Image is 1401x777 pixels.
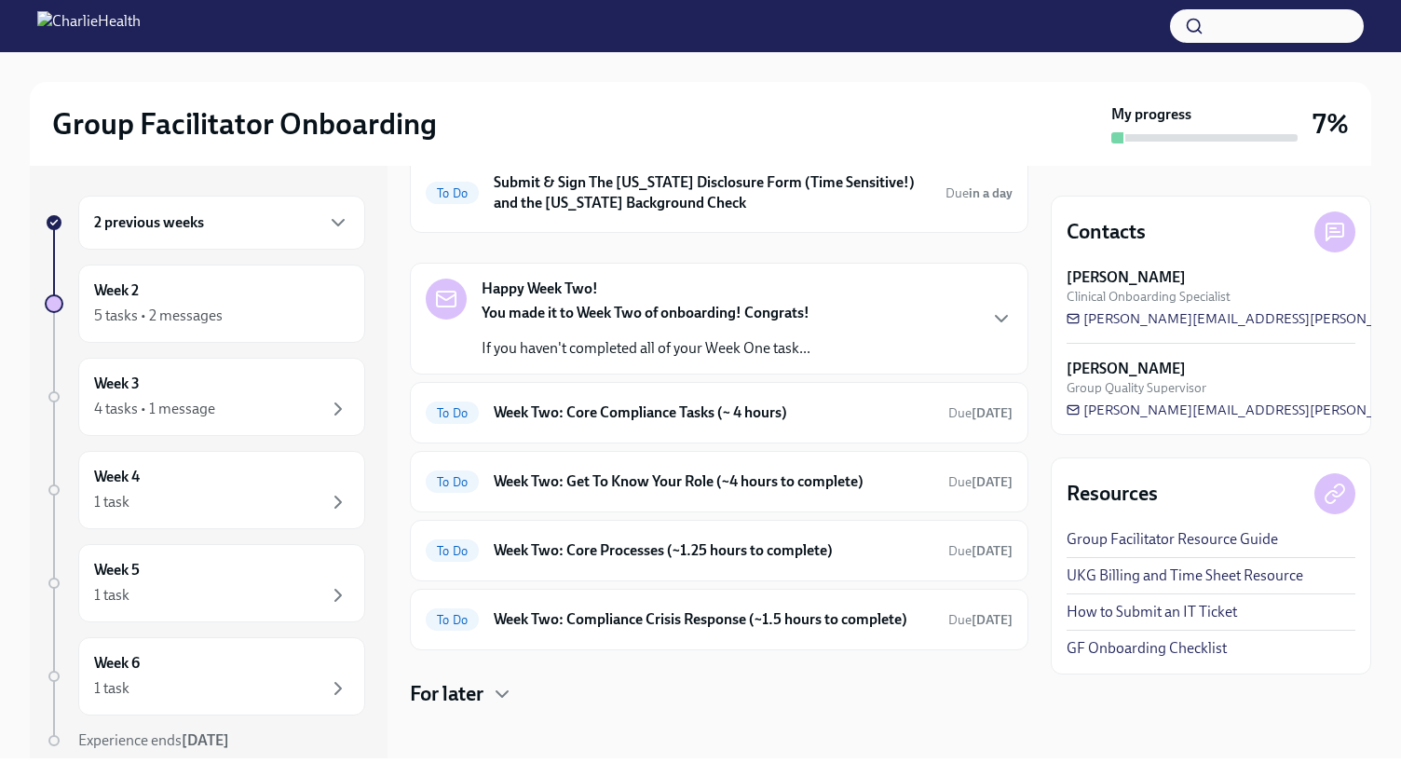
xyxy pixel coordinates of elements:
div: 2 previous weeks [78,196,365,250]
span: October 20th, 2025 07:00 [948,404,1013,422]
div: For later [410,680,1028,708]
span: To Do [426,406,479,420]
strong: [DATE] [972,543,1013,559]
div: 1 task [94,492,129,512]
span: To Do [426,544,479,558]
h6: Week 5 [94,560,140,580]
a: To DoSubmit & Sign The [US_STATE] Disclosure Form (Time Sensitive!) and the [US_STATE] Background... [426,169,1013,217]
h3: 7% [1313,107,1349,141]
span: To Do [426,475,479,489]
p: If you haven't completed all of your Week One task... [482,338,810,359]
strong: in a day [969,185,1013,201]
div: 1 task [94,585,129,606]
strong: Happy Week Two! [482,279,598,299]
h6: Week 4 [94,467,140,487]
a: UKG Billing and Time Sheet Resource [1067,566,1303,586]
span: Group Quality Supervisor [1067,379,1206,397]
span: October 15th, 2025 07:00 [945,184,1013,202]
h6: Week 2 [94,280,139,301]
a: Week 25 tasks • 2 messages [45,265,365,343]
h6: Week Two: Core Processes (~1.25 hours to complete) [494,540,933,561]
a: Week 34 tasks • 1 message [45,358,365,436]
h4: Contacts [1067,218,1146,246]
span: Clinical Onboarding Specialist [1067,288,1231,306]
h6: Week Two: Get To Know Your Role (~4 hours to complete) [494,471,933,492]
span: Due [948,543,1013,559]
h6: Week Two: Core Compliance Tasks (~ 4 hours) [494,402,933,423]
div: 5 tasks • 2 messages [94,306,223,326]
h6: Week 6 [94,653,140,674]
h2: Group Facilitator Onboarding [52,105,437,143]
a: To DoWeek Two: Compliance Crisis Response (~1.5 hours to complete)Due[DATE] [426,605,1013,634]
a: To DoWeek Two: Core Processes (~1.25 hours to complete)Due[DATE] [426,536,1013,566]
span: October 20th, 2025 07:00 [948,473,1013,491]
h6: Week 3 [94,374,140,394]
a: Week 51 task [45,544,365,622]
a: To DoWeek Two: Core Compliance Tasks (~ 4 hours)Due[DATE] [426,398,1013,428]
span: October 20th, 2025 07:00 [948,611,1013,629]
a: To DoWeek Two: Get To Know Your Role (~4 hours to complete)Due[DATE] [426,467,1013,497]
a: How to Submit an IT Ticket [1067,602,1237,622]
span: Experience ends [78,731,229,749]
a: Group Facilitator Resource Guide [1067,529,1278,550]
h6: Submit & Sign The [US_STATE] Disclosure Form (Time Sensitive!) and the [US_STATE] Background Check [494,172,931,213]
strong: [DATE] [972,612,1013,628]
span: Due [948,474,1013,490]
h6: 2 previous weeks [94,212,204,233]
a: Week 41 task [45,451,365,529]
h6: Week Two: Compliance Crisis Response (~1.5 hours to complete) [494,609,933,630]
strong: [DATE] [182,731,229,749]
div: 4 tasks • 1 message [94,399,215,419]
span: Due [945,185,1013,201]
div: 1 task [94,678,129,699]
strong: [DATE] [972,405,1013,421]
span: Due [948,405,1013,421]
h4: Resources [1067,480,1158,508]
h4: For later [410,680,483,708]
strong: You made it to Week Two of onboarding! Congrats! [482,304,809,321]
span: To Do [426,186,479,200]
strong: [PERSON_NAME] [1067,267,1186,288]
span: Due [948,612,1013,628]
img: CharlieHealth [37,11,141,41]
strong: My progress [1111,104,1191,125]
strong: [DATE] [972,474,1013,490]
span: October 20th, 2025 07:00 [948,542,1013,560]
a: Week 61 task [45,637,365,716]
span: To Do [426,613,479,627]
strong: [PERSON_NAME] [1067,359,1186,379]
a: GF Onboarding Checklist [1067,638,1227,659]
